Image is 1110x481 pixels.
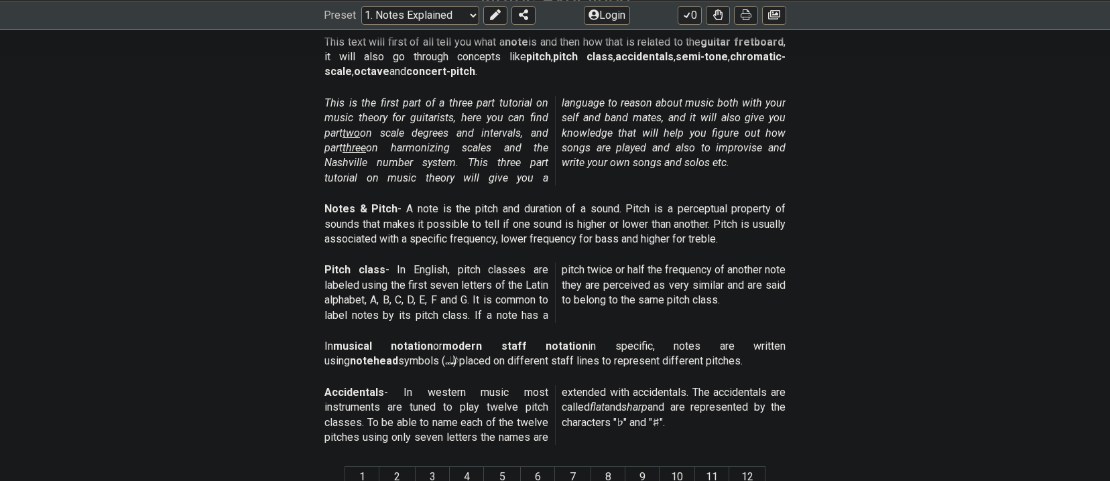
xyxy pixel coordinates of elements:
[762,5,786,24] button: Create image
[526,50,551,63] strong: pitch
[678,5,702,24] button: 0
[333,340,433,352] strong: musical notation
[343,127,360,139] span: two
[324,263,786,323] p: - In English, pitch classes are labeled using the first seven letters of the Latin alphabet, A, B...
[324,35,786,80] p: This text will first of all tell you what a is and then how that is related to the , it will also...
[483,5,507,24] button: Edit Preset
[324,339,786,369] p: In or in specific, notes are written using symbols (𝅝 𝅗𝅥 𝅘𝅥 𝅘𝅥𝅮) placed on different staff lines to r...
[361,5,479,24] select: Preset
[324,202,786,247] p: - A note is the pitch and duration of a sound. Pitch is a perceptual property of sounds that make...
[354,65,389,78] strong: octave
[621,401,647,413] em: sharp
[615,50,674,63] strong: accidentals
[505,36,528,48] strong: note
[324,96,786,184] em: This is the first part of a three part tutorial on music theory for guitarists, here you can find...
[442,340,588,352] strong: modern staff notation
[734,5,758,24] button: Print
[584,5,630,24] button: Login
[590,401,605,413] em: flat
[706,5,730,24] button: Toggle Dexterity for all fretkits
[324,263,385,276] strong: Pitch class
[700,36,784,48] strong: guitar fretboard
[676,50,728,63] strong: semi-tone
[324,386,384,399] strong: Accidentals
[324,9,356,21] span: Preset
[324,202,397,215] strong: Notes & Pitch
[406,65,475,78] strong: concert-pitch
[343,141,366,154] span: three
[324,385,786,445] p: - In western music most instruments are tuned to play twelve pitch classes. To be able to name ea...
[553,50,613,63] strong: pitch class
[350,354,398,367] strong: notehead
[511,5,536,24] button: Share Preset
